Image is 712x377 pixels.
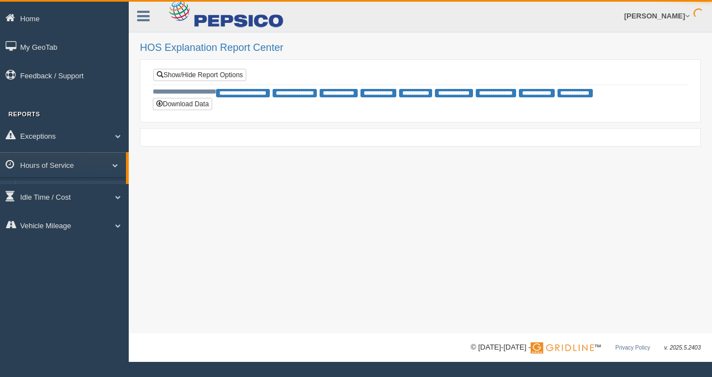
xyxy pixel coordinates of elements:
button: Download Data [153,98,212,110]
a: HOS Explanation Reports [20,181,126,201]
a: Privacy Policy [615,345,650,351]
a: Show/Hide Report Options [153,69,246,81]
span: v. 2025.5.2403 [664,345,701,351]
h2: HOS Explanation Report Center [140,43,701,54]
img: Gridline [531,342,594,354]
div: © [DATE]-[DATE] - ™ [471,342,701,354]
